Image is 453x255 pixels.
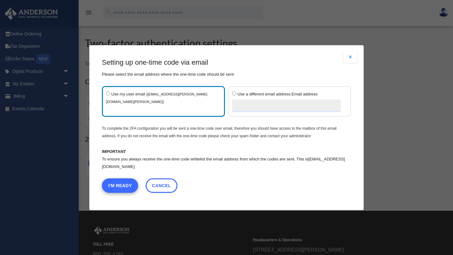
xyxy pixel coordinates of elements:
label: Email address [232,90,341,112]
span: Use a different email address: [238,91,292,96]
a: Cancel [146,178,177,193]
button: Close modal [344,52,357,63]
p: To ensure you always receive the one-time code whitelist the email address from which the codes a... [102,155,351,170]
button: I'm Ready [102,178,138,193]
p: Please select the email address where the one-time code should be sent: [102,70,351,78]
input: Use a different email address:Email address [232,99,341,112]
b: IMPORTANT [102,149,126,154]
p: To complete the 2FA configuration you will be sent a one-time code over email, therefore you shou... [102,124,351,139]
input: Use a different email address:Email address [232,91,236,95]
input: Use my user email ([EMAIL_ADDRESS][PERSON_NAME][DOMAIN_NAME][PERSON_NAME]) [106,91,110,95]
small: [EMAIL_ADDRESS][PERSON_NAME][DOMAIN_NAME][PERSON_NAME] [106,92,207,103]
span: Use my user email ( ) [106,91,207,104]
h3: Setting up one-time code via email [102,58,351,68]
